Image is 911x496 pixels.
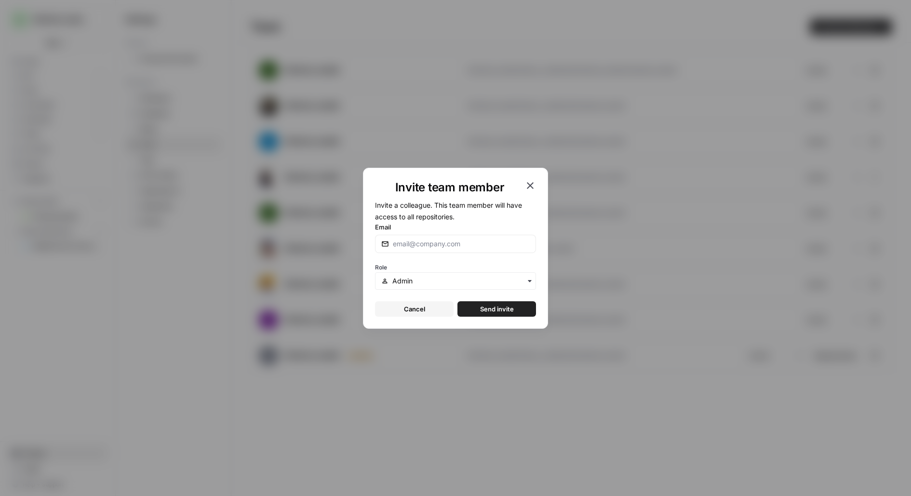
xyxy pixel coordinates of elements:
[375,301,454,317] button: Cancel
[392,276,530,286] input: Admin
[375,180,524,195] h1: Invite team member
[480,304,514,314] span: Send invite
[375,222,536,232] label: Email
[457,301,536,317] button: Send invite
[375,264,387,271] span: Role
[375,201,522,221] span: Invite a colleague. This team member will have access to all repositories.
[393,239,530,249] input: email@company.com
[404,304,425,314] span: Cancel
